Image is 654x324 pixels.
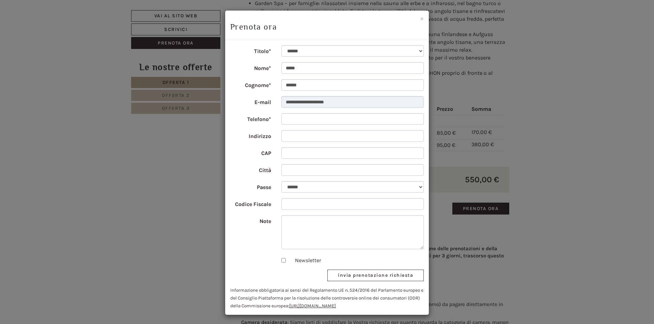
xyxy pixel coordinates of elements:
[225,130,276,140] label: Indirizzo
[288,257,321,265] label: Newsletter
[225,113,276,123] label: Telefono*
[225,62,276,72] label: Nome*
[120,5,148,17] div: giovedì
[230,288,423,308] small: Informazione obbligatoria ai sensi del Regolamento UE n. 524/2016 del Parlamento europeo e del Co...
[225,198,276,208] label: Codice Fiscale
[230,22,424,31] h3: Prenota ora
[10,33,107,38] small: 10:10
[5,18,110,39] div: Buon giorno, come possiamo aiutarla?
[225,215,276,225] label: Note
[10,20,107,25] div: Hotel B&B Feldmessner
[420,15,424,22] button: ×
[232,179,268,191] button: Invia
[289,303,336,308] a: [URL][DOMAIN_NAME]
[327,270,424,281] button: invia prenotazione richiesta
[225,164,276,174] label: Città
[225,181,276,191] label: Paese
[225,79,276,89] label: Cognome*
[225,96,276,106] label: E-mail
[225,147,276,157] label: CAP
[225,45,276,55] label: Titolo*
